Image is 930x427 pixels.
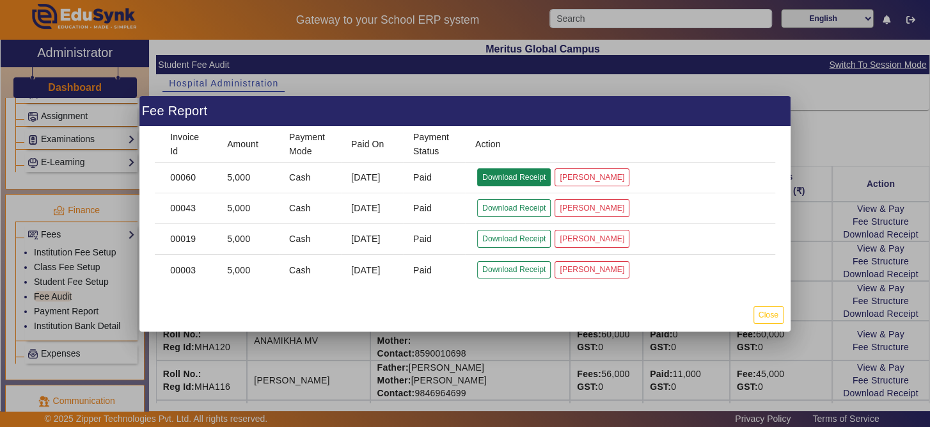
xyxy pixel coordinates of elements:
[155,255,217,286] mat-cell: 00003
[217,127,279,163] mat-header-cell: Amount
[477,199,551,216] button: Download Receipt
[155,224,217,255] mat-cell: 00019
[217,224,279,255] mat-cell: 5,000
[555,230,629,247] button: [PERSON_NAME]
[279,255,341,286] mat-cell: Cash
[341,193,403,224] mat-cell: [DATE]
[555,199,629,216] button: [PERSON_NAME]
[217,255,279,286] mat-cell: 5,000
[477,168,551,186] button: Download Receipt
[341,163,403,193] mat-cell: [DATE]
[477,261,551,278] button: Download Receipt
[155,163,217,193] mat-cell: 00060
[217,193,279,224] mat-cell: 5,000
[279,224,341,255] mat-cell: Cash
[555,168,629,186] button: [PERSON_NAME]
[155,193,217,224] mat-cell: 00043
[279,193,341,224] mat-cell: Cash
[403,224,465,255] mat-cell: Paid
[217,163,279,193] mat-cell: 5,000
[403,163,465,193] mat-cell: Paid
[477,230,551,247] button: Download Receipt
[753,306,784,323] button: Close
[279,127,341,163] mat-header-cell: Payment Mode
[403,255,465,286] mat-cell: Paid
[341,224,403,255] mat-cell: [DATE]
[341,255,403,286] mat-cell: [DATE]
[155,127,217,163] mat-header-cell: Invoice Id
[139,96,791,126] div: Fee Report
[465,127,775,163] mat-header-cell: Action
[555,261,629,278] button: [PERSON_NAME]
[341,127,403,163] mat-header-cell: Paid On
[279,163,341,193] mat-cell: Cash
[403,193,465,224] mat-cell: Paid
[403,127,465,163] mat-header-cell: Payment Status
